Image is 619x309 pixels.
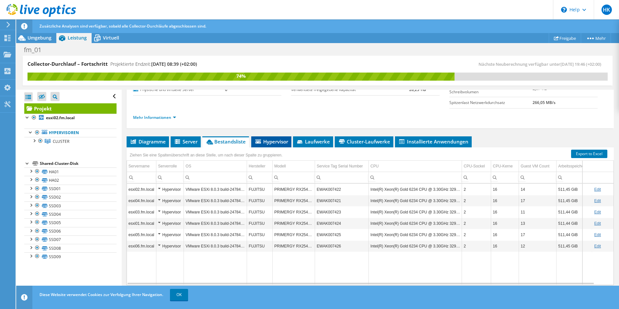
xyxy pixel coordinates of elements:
span: Umgebung [28,35,51,41]
a: SSD07 [24,235,117,244]
td: Column OS, Value VMware ESXi 8.0.3 build-24784735 [184,240,247,252]
div: 74% [28,73,455,80]
span: CLUSTER [53,139,69,144]
td: Column Arbeitsspeicher, Filter cell [557,172,592,183]
td: Column CPU-Sockel, Value 2 [462,195,491,206]
label: Physische und virtuelle Server [133,86,225,93]
b: esxi02.fm.local [46,115,75,120]
td: Column Hersteller, Value FUJITSU [247,240,273,252]
td: Column Service Tag Serial Number, Filter cell [315,172,369,183]
a: Mehr [581,33,611,43]
td: Column Serverrolle, Value Hypervisor [156,195,184,206]
td: Column CPU, Value Intel(R) Xeon(R) Gold 6234 CPU @ 3.30GHz 329 GHz [369,206,462,218]
td: Column Servername, Value esxi02.fm.local [127,184,156,195]
td: Column Arbeitsspeicher, Value 511,45 GiB [557,240,592,252]
td: Column Hersteller, Value FUJITSU [247,218,273,229]
a: SSD03 [24,201,117,210]
a: Edit [594,187,601,192]
td: Column Servername, Filter cell [127,172,156,183]
td: Column CPU-Sockel, Value 2 [462,218,491,229]
td: Column Hersteller, Value FUJITSU [247,195,273,206]
td: Column CPU-Kerne, Value 16 [491,184,519,195]
span: Cluster-Laufwerke [338,138,390,145]
b: 28,23 TiB [409,87,426,92]
a: Freigabe [549,33,581,43]
a: Export to Excel [571,150,607,158]
a: CLUSTER [24,137,117,145]
div: Arbeitsspeicher [558,162,585,170]
td: Column OS, Value VMware ESXi 8.0.3 build-24784735 [184,184,247,195]
td: Column Arbeitsspeicher, Value 511,44 GiB [557,229,592,240]
td: Column Servername, Value esxi01.fm.local [127,218,156,229]
td: Column Service Tag Serial Number, Value EWAK007422 [315,184,369,195]
td: Column OS, Value VMware ESXi 8.0.3 build-24784735 [184,206,247,218]
span: [DATE] 08:39 (+02:00) [151,61,197,67]
td: Column Guest VM Count, Value 13 [519,218,557,229]
td: Column Serverrolle, Value Hypervisor [156,218,184,229]
span: Bestandsliste [206,138,246,145]
td: Column Service Tag Serial Number, Value EWAK007426 [315,240,369,252]
td: Column Hersteller, Filter cell [247,172,273,183]
a: Edit [594,210,601,214]
a: Mehr Informationen [133,115,176,120]
td: Column Arbeitsspeicher, Value 511,45 GiB [557,195,592,206]
span: Zusätzliche Analysen sind verfügbar, sobald alle Collector-Durchläufe abgeschlossen sind. [39,23,206,29]
td: Column CPU-Kerne, Value 16 [491,240,519,252]
a: SSD04 [24,210,117,218]
span: Hypervisor [254,138,288,145]
td: OS Column [184,161,247,172]
td: Column Serverrolle, Value Hypervisor [156,206,184,218]
td: Column Arbeitsspeicher, Value 511,45 GiB [557,184,592,195]
a: Edit [594,233,601,237]
b: 6 [225,87,227,92]
td: Column Hersteller, Value FUJITSU [247,229,273,240]
td: Column CPU-Kerne, Value 16 [491,229,519,240]
a: OK [170,289,188,301]
td: Column OS, Value VMware ESXi 8.0.3 build-24784735 [184,195,247,206]
td: Column Serverrolle, Filter cell [156,172,184,183]
td: Column CPU-Sockel, Value 2 [462,184,491,195]
label: Verwendete freigegebene Kapazität [291,86,409,93]
div: Guest VM Count [521,162,549,170]
div: Data grid [127,147,614,285]
td: Column CPU, Filter cell [369,172,462,183]
div: Hypervisor [158,197,182,205]
td: Servername Column [127,161,156,172]
td: Column Modell, Value PRIMERGY RX2540 M5 [273,218,315,229]
td: Column Servername, Value esxi05.fm.local [127,229,156,240]
td: Column Servername, Value esxi04.fm.local [127,195,156,206]
td: Column Guest VM Count, Value 11 [519,206,557,218]
div: Shared-Cluster-Disk [40,160,117,167]
a: SSD05 [24,218,117,227]
div: CPU [370,162,378,170]
span: Nächste Neuberechnung verfügbar unter [478,61,604,67]
span: Leistung [68,35,87,41]
td: Column CPU, Value Intel(R) Xeon(R) Gold 6234 CPU @ 3.30GHz 329 GHz [369,195,462,206]
a: Edit [594,244,601,248]
span: [DATE] 19:46 (+02:00) [560,61,601,67]
td: Column CPU-Sockel, Value 2 [462,229,491,240]
div: Hypervisor [158,242,182,250]
td: Service Tag Serial Number Column [315,161,369,172]
div: Hypervisor [158,220,182,227]
td: Column CPU-Sockel, Value 2 [462,240,491,252]
td: CPU-Kerne Column [491,161,519,172]
a: SSD09 [24,252,117,261]
div: Servername [129,162,150,170]
td: Column Modell, Value PRIMERGY RX2540 M5 [273,229,315,240]
td: Column Modell, Value PRIMERGY RX2540 M5 [273,195,315,206]
td: Column Guest VM Count, Value 17 [519,229,557,240]
td: Column Servername, Value esxi06.fm.local [127,240,156,252]
svg: \n [561,7,567,13]
td: Column Service Tag Serial Number, Value EWAK007425 [315,229,369,240]
b: 266,05 MB/s [533,100,556,105]
span: Installierte Anwendungen [398,138,468,145]
div: Hypervisor [158,186,182,193]
td: Column CPU-Kerne, Value 16 [491,195,519,206]
a: Edit [594,199,601,203]
td: Column Serverrolle, Value Hypervisor [156,229,184,240]
td: Column Service Tag Serial Number, Value EWAK007424 [315,218,369,229]
td: Column Serverrolle, Value Hypervisor [156,184,184,195]
td: CPU-Sockel Column [462,161,491,172]
td: Column CPU-Sockel, Value 2 [462,206,491,218]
